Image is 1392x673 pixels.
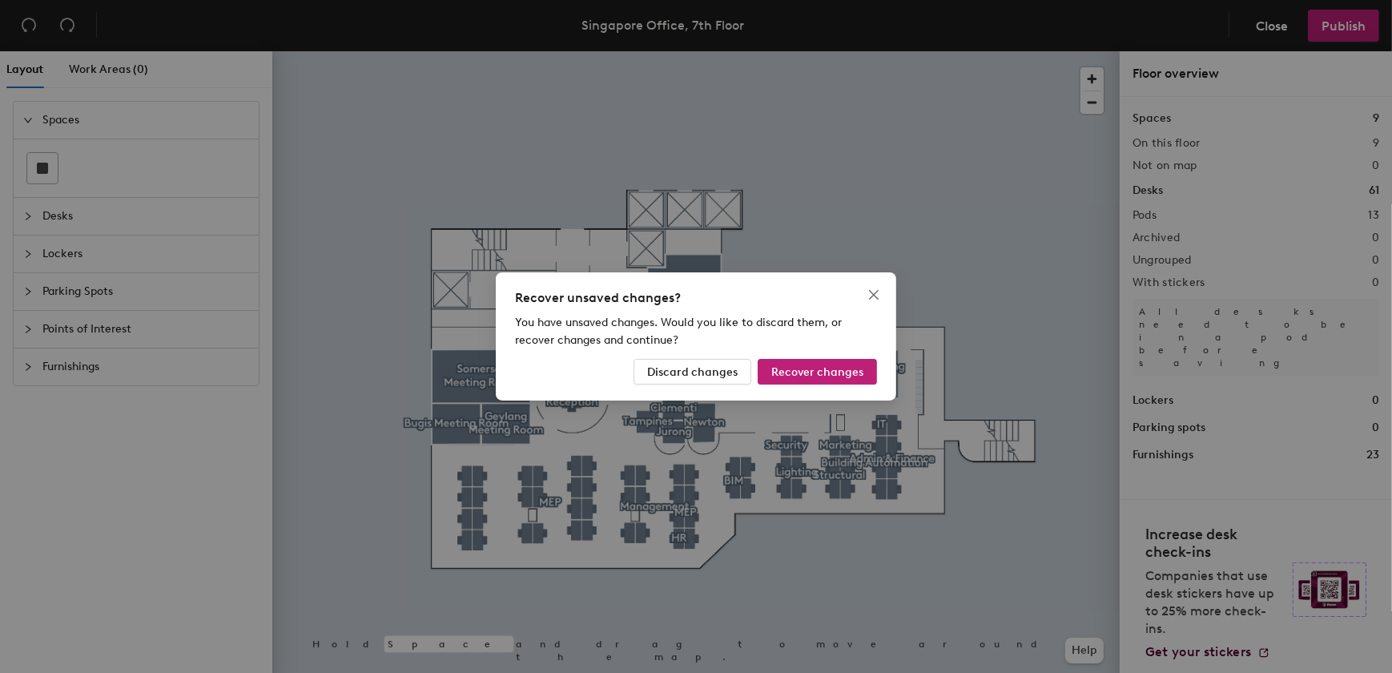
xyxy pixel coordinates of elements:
[515,316,842,347] span: You have unsaved changes. Would you like to discard them, or recover changes and continue?
[647,365,738,379] span: Discard changes
[867,288,880,301] span: close
[758,359,877,385] button: Recover changes
[771,365,863,379] span: Recover changes
[634,359,751,385] button: Discard changes
[861,288,887,301] span: Close
[861,282,887,308] button: Close
[515,288,877,308] div: Recover unsaved changes?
